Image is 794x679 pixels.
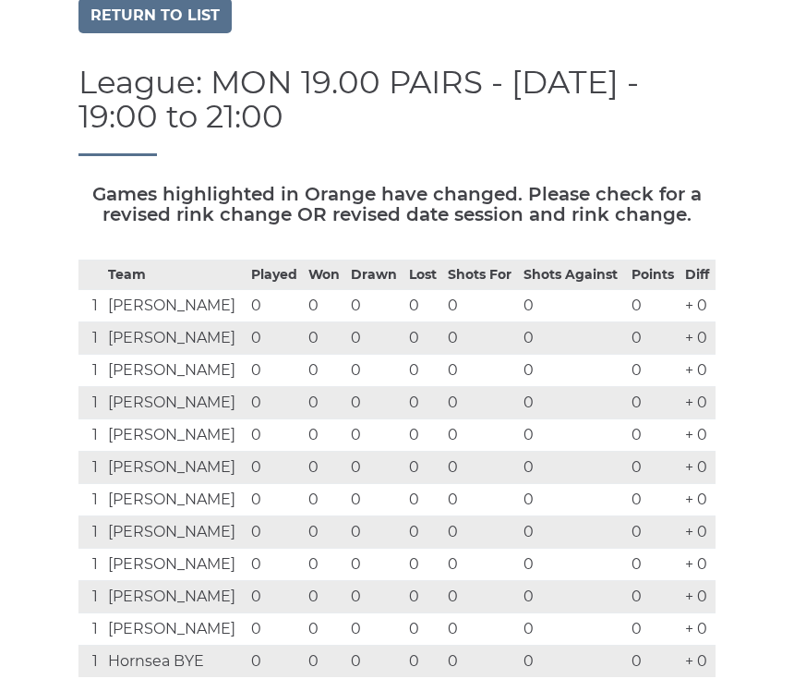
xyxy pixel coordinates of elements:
th: Diff [680,260,716,289]
td: 0 [247,612,305,645]
td: 0 [304,321,346,354]
td: 0 [627,386,680,418]
td: 0 [304,354,346,386]
td: 0 [247,515,305,548]
td: 0 [519,451,627,483]
td: + 0 [680,386,716,418]
td: 0 [627,645,680,677]
td: 0 [519,580,627,612]
td: + 0 [680,612,716,645]
td: 0 [627,418,680,451]
td: 0 [346,515,404,548]
td: 0 [443,548,519,580]
th: Played [247,260,305,289]
h1: League: MON 19.00 PAIRS - [DATE] - 19:00 to 21:00 [78,66,716,156]
td: Hornsea BYE [103,645,246,677]
td: 0 [404,354,443,386]
td: [PERSON_NAME] [103,483,246,515]
td: 0 [519,548,627,580]
td: [PERSON_NAME] [103,321,246,354]
td: 0 [346,483,404,515]
th: Lost [404,260,443,289]
td: 0 [404,515,443,548]
td: 0 [627,483,680,515]
td: 0 [247,483,305,515]
td: 0 [519,321,627,354]
td: [PERSON_NAME] [103,386,246,418]
td: + 0 [680,418,716,451]
td: 0 [443,645,519,677]
td: + 0 [680,548,716,580]
th: Won [304,260,346,289]
td: 0 [247,289,305,321]
td: 1 [78,645,103,677]
td: 0 [404,580,443,612]
td: 0 [404,548,443,580]
td: 0 [346,321,404,354]
td: [PERSON_NAME] [103,418,246,451]
td: 0 [346,354,404,386]
td: 0 [404,289,443,321]
th: Shots For [443,260,519,289]
td: 1 [78,321,103,354]
td: 0 [443,580,519,612]
td: 0 [304,289,346,321]
td: 0 [346,289,404,321]
td: 0 [346,451,404,483]
td: 0 [627,451,680,483]
td: 0 [247,418,305,451]
td: 0 [627,548,680,580]
td: 0 [519,645,627,677]
td: 0 [304,451,346,483]
td: [PERSON_NAME] [103,548,246,580]
td: [PERSON_NAME] [103,451,246,483]
td: 0 [443,515,519,548]
td: 0 [247,548,305,580]
td: 0 [247,580,305,612]
td: 0 [627,515,680,548]
td: 0 [346,612,404,645]
td: + 0 [680,321,716,354]
td: 1 [78,548,103,580]
td: [PERSON_NAME] [103,354,246,386]
td: + 0 [680,483,716,515]
td: 0 [443,418,519,451]
th: Drawn [346,260,404,289]
td: 0 [404,321,443,354]
td: 0 [627,321,680,354]
td: 0 [304,515,346,548]
td: 0 [627,289,680,321]
td: 0 [404,483,443,515]
td: 0 [443,354,519,386]
td: + 0 [680,645,716,677]
td: 0 [346,418,404,451]
th: Shots Against [519,260,627,289]
td: 0 [247,321,305,354]
td: 0 [404,386,443,418]
td: 0 [519,612,627,645]
td: 0 [443,483,519,515]
td: 1 [78,612,103,645]
td: 0 [404,451,443,483]
td: 0 [304,612,346,645]
td: 0 [443,451,519,483]
td: 0 [404,418,443,451]
td: 0 [247,645,305,677]
td: 1 [78,386,103,418]
td: 1 [78,289,103,321]
td: 0 [304,483,346,515]
td: 0 [443,612,519,645]
td: 0 [627,612,680,645]
td: 0 [304,580,346,612]
td: 1 [78,483,103,515]
td: 0 [627,354,680,386]
td: 1 [78,418,103,451]
td: 0 [627,580,680,612]
td: 0 [519,289,627,321]
td: 0 [404,645,443,677]
th: Team [103,260,246,289]
td: 0 [519,483,627,515]
td: 0 [304,548,346,580]
td: 0 [519,418,627,451]
td: [PERSON_NAME] [103,580,246,612]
